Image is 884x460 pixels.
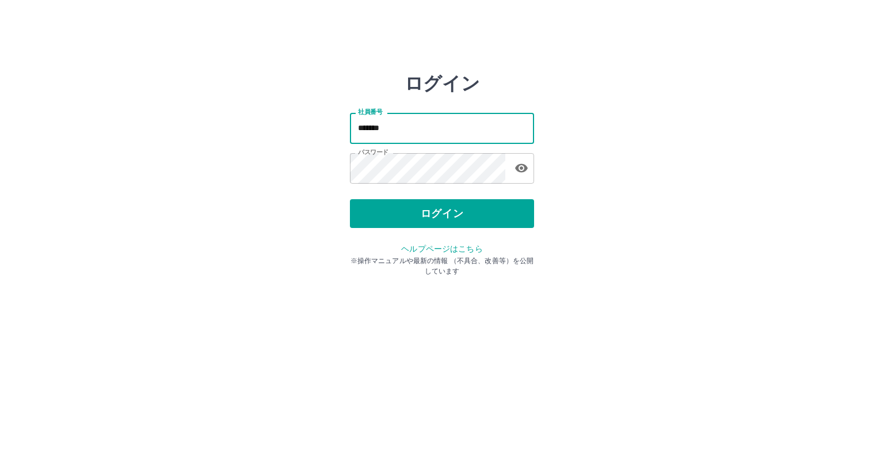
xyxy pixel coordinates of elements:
label: パスワード [358,148,388,157]
label: 社員番号 [358,108,382,116]
h2: ログイン [405,73,480,94]
a: ヘルプページはこちら [401,244,482,253]
p: ※操作マニュアルや最新の情報 （不具合、改善等）を公開しています [350,256,534,276]
button: ログイン [350,199,534,228]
